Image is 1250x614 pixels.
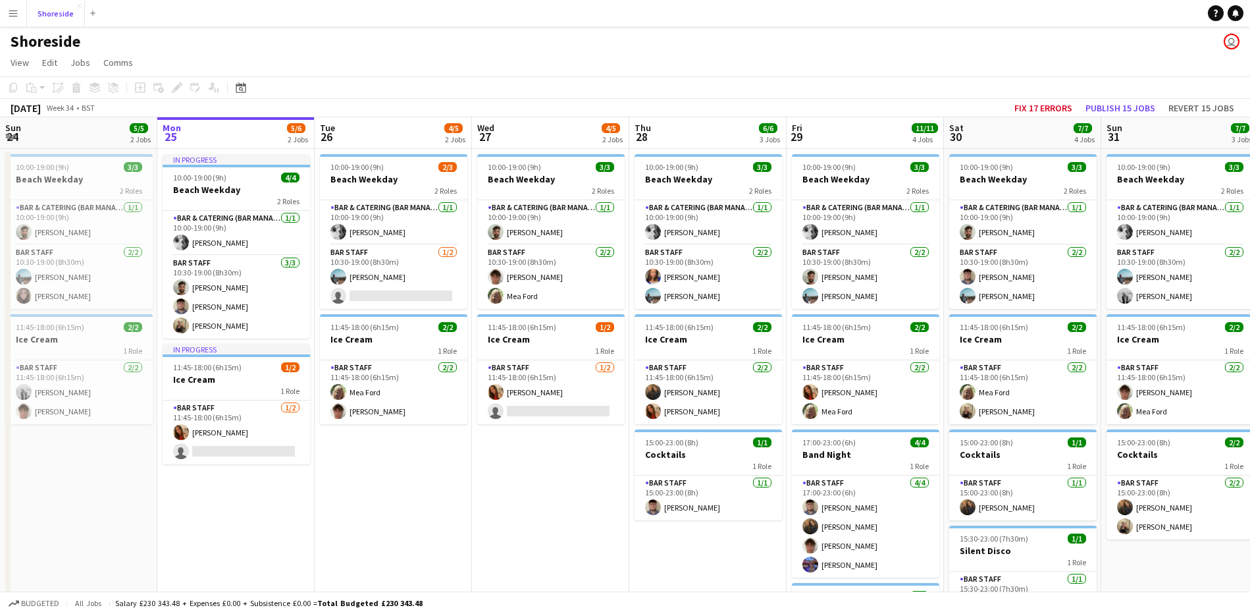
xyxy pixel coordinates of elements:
[645,162,698,172] span: 10:00-19:00 (9h)
[163,122,181,134] span: Mon
[277,196,299,206] span: 2 Roles
[330,162,384,172] span: 10:00-19:00 (9h)
[792,154,939,309] app-job-card: 10:00-19:00 (9h)3/3Beach Weekday2 RolesBar & Catering (Bar Manager)1/110:00-19:00 (9h)[PERSON_NAM...
[123,346,142,356] span: 1 Role
[477,122,494,134] span: Wed
[488,162,541,172] span: 10:00-19:00 (9h)
[27,1,85,26] button: Shoreside
[438,346,457,356] span: 1 Role
[317,598,423,608] span: Total Budgeted £230 343.48
[115,598,423,608] div: Salary £230 343.48 + Expenses £0.00 + Subsistence £0.00 =
[16,322,84,332] span: 11:45-18:00 (6h15m)
[960,437,1013,447] span: 15:00-23:00 (8h)
[910,322,929,332] span: 2/2
[3,129,21,144] span: 24
[124,322,142,332] span: 2/2
[5,154,153,309] app-job-card: 10:00-19:00 (9h)3/3Beach Weekday2 RolesBar & Catering (Bar Manager)1/110:00-19:00 (9h)[PERSON_NAM...
[635,154,782,309] app-job-card: 10:00-19:00 (9h)3/3Beach Weekday2 RolesBar & Catering (Bar Manager)1/110:00-19:00 (9h)[PERSON_NAM...
[477,314,625,424] app-job-card: 11:45-18:00 (6h15m)1/2Ice Cream1 RoleBar Staff1/211:45-18:00 (6h15m)[PERSON_NAME]
[792,314,939,424] app-job-card: 11:45-18:00 (6h15m)2/2Ice Cream1 RoleBar Staff2/211:45-18:00 (6h15m)[PERSON_NAME]Mea Ford
[1224,346,1243,356] span: 1 Role
[65,54,95,71] a: Jobs
[1074,123,1092,133] span: 7/7
[759,123,777,133] span: 6/6
[749,186,771,196] span: 2 Roles
[1225,162,1243,172] span: 3/3
[645,437,698,447] span: 15:00-23:00 (8h)
[5,245,153,309] app-card-role: Bar Staff2/210:30-19:00 (8h30m)[PERSON_NAME][PERSON_NAME]
[602,123,620,133] span: 4/5
[444,123,463,133] span: 4/5
[477,173,625,185] h3: Beach Weekday
[1067,557,1086,567] span: 1 Role
[635,314,782,424] div: 11:45-18:00 (6h15m)2/2Ice Cream1 RoleBar Staff2/211:45-18:00 (6h15m)[PERSON_NAME][PERSON_NAME]
[82,103,95,113] div: BST
[120,186,142,196] span: 2 Roles
[753,322,771,332] span: 2/2
[320,314,467,424] app-job-card: 11:45-18:00 (6h15m)2/2Ice Cream1 RoleBar Staff2/211:45-18:00 (6h15m)Mea Ford[PERSON_NAME]
[477,154,625,309] app-job-card: 10:00-19:00 (9h)3/3Beach Weekday2 RolesBar & Catering (Bar Manager)1/110:00-19:00 (9h)[PERSON_NAM...
[11,57,29,69] span: View
[635,200,782,245] app-card-role: Bar & Catering (Bar Manager)1/110:00-19:00 (9h)[PERSON_NAME]
[635,430,782,520] app-job-card: 15:00-23:00 (8h)1/1Cocktails1 RoleBar Staff1/115:00-23:00 (8h)[PERSON_NAME]
[949,333,1097,345] h3: Ice Cream
[163,344,310,354] div: In progress
[1221,186,1243,196] span: 2 Roles
[5,122,21,134] span: Sun
[1225,322,1243,332] span: 2/2
[173,173,226,182] span: 10:00-19:00 (9h)
[1231,123,1249,133] span: 7/7
[434,186,457,196] span: 2 Roles
[792,430,939,578] app-job-card: 17:00-23:00 (6h)4/4Band Night1 RoleBar Staff4/417:00-23:00 (6h)[PERSON_NAME][PERSON_NAME][PERSON_...
[477,333,625,345] h3: Ice Cream
[635,245,782,309] app-card-role: Bar Staff2/210:30-19:00 (8h30m)[PERSON_NAME][PERSON_NAME]
[960,322,1028,332] span: 11:45-18:00 (6h15m)
[1105,129,1122,144] span: 31
[792,333,939,345] h3: Ice Cream
[792,200,939,245] app-card-role: Bar & Catering (Bar Manager)1/110:00-19:00 (9h)[PERSON_NAME]
[320,200,467,245] app-card-role: Bar & Catering (Bar Manager)1/110:00-19:00 (9h)[PERSON_NAME]
[1117,322,1185,332] span: 11:45-18:00 (6h15m)
[802,322,871,332] span: 11:45-18:00 (6h15m)
[753,437,771,447] span: 1/1
[161,129,181,144] span: 25
[602,134,623,144] div: 2 Jobs
[960,162,1013,172] span: 10:00-19:00 (9h)
[1080,99,1160,117] button: Publish 15 jobs
[1068,534,1086,544] span: 1/1
[1009,99,1078,117] button: Fix 17 errors
[949,314,1097,424] app-job-card: 11:45-18:00 (6h15m)2/2Ice Cream1 RoleBar Staff2/211:45-18:00 (6h15m)Mea Ford[PERSON_NAME]
[1068,162,1086,172] span: 3/3
[320,360,467,424] app-card-role: Bar Staff2/211:45-18:00 (6h15m)Mea Ford[PERSON_NAME]
[163,344,310,464] app-job-card: In progress11:45-18:00 (6h15m)1/2Ice Cream1 RoleBar Staff1/211:45-18:00 (6h15m)[PERSON_NAME]
[287,123,305,133] span: 5/6
[645,322,714,332] span: 11:45-18:00 (6h15m)
[949,430,1097,520] div: 15:00-23:00 (8h)1/1Cocktails1 RoleBar Staff1/115:00-23:00 (8h)[PERSON_NAME]
[1224,34,1239,49] app-user-avatar: Jeremy Kneebone
[949,360,1097,424] app-card-role: Bar Staff2/211:45-18:00 (6h15m)Mea Ford[PERSON_NAME]
[802,437,856,447] span: 17:00-23:00 (6h)
[163,374,310,385] h3: Ice Cream
[1117,162,1170,172] span: 10:00-19:00 (9h)
[5,200,153,245] app-card-role: Bar & Catering (Bar Manager)1/110:00-19:00 (9h)[PERSON_NAME]
[912,123,938,133] span: 11/11
[792,449,939,460] h3: Band Night
[910,461,929,471] span: 1 Role
[5,54,34,71] a: View
[280,386,299,396] span: 1 Role
[103,57,133,69] span: Comms
[163,401,310,464] app-card-role: Bar Staff1/211:45-18:00 (6h15m)[PERSON_NAME]
[792,122,802,134] span: Fri
[124,162,142,172] span: 3/3
[320,154,467,309] app-job-card: 10:00-19:00 (9h)2/3Beach Weekday2 RolesBar & Catering (Bar Manager)1/110:00-19:00 (9h)[PERSON_NAM...
[635,122,651,134] span: Thu
[912,134,937,144] div: 4 Jobs
[1064,186,1086,196] span: 2 Roles
[288,134,308,144] div: 2 Jobs
[281,173,299,182] span: 4/4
